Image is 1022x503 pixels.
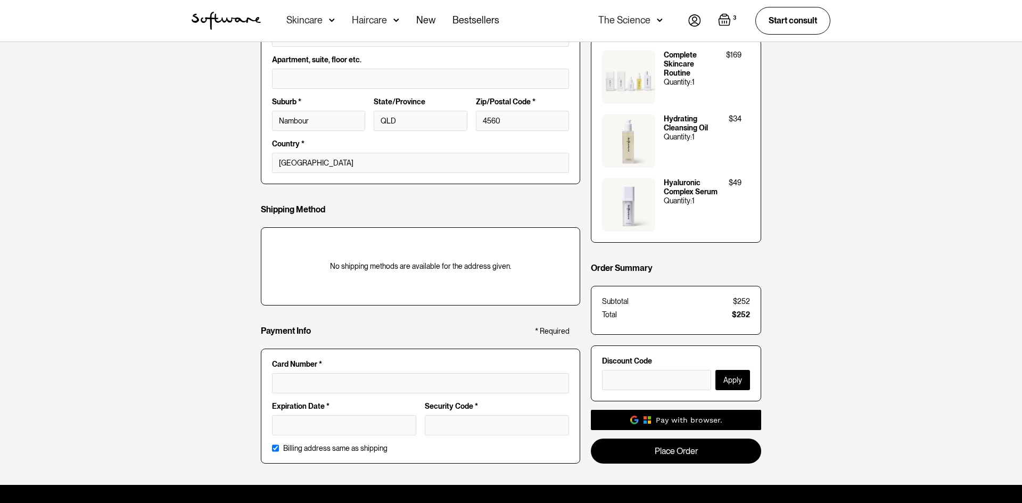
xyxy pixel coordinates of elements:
label: Apartment, suite, floor etc. [272,55,569,64]
a: Open cart containing 3 items [718,13,738,28]
a: home [192,12,261,30]
div: Quantity: [664,78,692,87]
label: Security Code * [425,402,569,411]
div: Total [602,311,617,320]
div: 1 [692,78,695,87]
h4: Payment Info [261,326,311,336]
div: Quantity: [664,196,692,205]
label: Expiration Date * [272,402,416,411]
iframe: Secure card number input frame [279,378,562,387]
div: Subtotal [602,298,629,307]
label: Card Number * [272,360,569,369]
div: $169 [726,51,741,60]
label: Country * [272,139,569,149]
div: $252 [733,298,750,307]
div: Haircare [352,15,387,26]
label: Suburb * [272,97,365,106]
iframe: Secure expiration date input frame [279,420,409,429]
iframe: Secure CVC input frame [432,420,562,429]
div: The Science [598,15,650,26]
div: * Required [535,327,570,336]
div: Hyaluronic Complex Serum [664,179,720,197]
div: 1 [692,133,695,142]
img: Software Logo [192,12,261,30]
img: arrow down [329,15,335,26]
img: arrow down [393,15,399,26]
div: Skincare [286,15,323,26]
div: No shipping methods are available for the address given. [270,262,571,271]
div: 3 [731,13,738,23]
div: $34 [729,115,741,124]
a: Pay with browser. [591,410,761,430]
div: Complete Skincare Routine [664,51,718,78]
div: $252 [732,311,750,320]
h4: Order Summary [591,263,653,274]
img: arrow down [657,15,663,26]
a: Place Order [591,439,761,464]
div: $49 [729,179,741,188]
h4: Shipping Method [261,204,325,215]
div: Hydrating Cleansing Oil [664,115,720,133]
label: Zip/Postal Code * [476,97,569,106]
a: Start consult [755,7,830,34]
label: Discount Code [602,357,750,366]
div: Quantity: [664,133,692,142]
button: Apply Discount [715,370,750,390]
label: State/Province [374,97,467,106]
div: 1 [692,196,695,205]
div: Pay with browser. [656,415,722,425]
label: Billing address same as shipping [283,444,388,453]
